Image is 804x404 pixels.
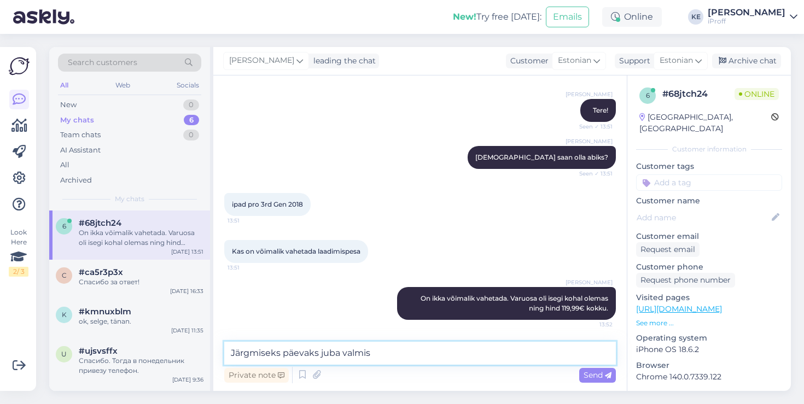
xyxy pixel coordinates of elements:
[572,169,613,178] span: Seen ✓ 13:51
[224,368,289,383] div: Private note
[708,8,785,17] div: [PERSON_NAME]
[61,350,67,358] span: u
[224,342,616,365] textarea: Järgmiseks päevaks juba valmis
[475,153,608,161] span: [DEMOGRAPHIC_DATA] saan olla abiks?
[309,55,376,67] div: leading the chat
[9,267,28,277] div: 2 / 3
[79,277,203,287] div: Спасибо за ответ!
[584,370,611,380] span: Send
[228,264,269,272] span: 13:51
[421,294,610,312] span: On ikka võimalik vahetada. Varuosa oli isegi kohal olemas ning hind 119,99€ kokku.
[113,78,132,92] div: Web
[636,195,782,207] p: Customer name
[79,356,203,376] div: Спасибо. Тогда в понедельник привезу телефон.
[228,216,269,225] span: 13:51
[546,7,589,27] button: Emails
[183,130,199,140] div: 0
[506,55,549,67] div: Customer
[636,292,782,303] p: Visited pages
[79,346,118,356] span: #ujsvsffx
[62,222,66,230] span: 6
[170,287,203,295] div: [DATE] 16:33
[566,90,613,98] span: [PERSON_NAME]
[62,271,67,279] span: c
[79,218,121,228] span: #68jtch24
[60,145,101,156] div: AI Assistant
[79,317,203,326] div: ok, selge, tänan.
[639,112,771,134] div: [GEOGRAPHIC_DATA], [GEOGRAPHIC_DATA]
[602,7,662,27] div: Online
[60,175,92,186] div: Archived
[184,115,199,126] div: 6
[68,57,137,68] span: Search customers
[636,304,722,314] a: [URL][DOMAIN_NAME]
[60,130,101,140] div: Team chats
[453,11,476,22] b: New!
[637,212,770,224] input: Add name
[558,55,591,67] span: Estonian
[62,311,67,319] span: k
[636,318,782,328] p: See more ...
[646,91,650,99] span: 6
[636,231,782,242] p: Customer email
[708,8,797,26] a: [PERSON_NAME]iProff
[60,115,94,126] div: My chats
[115,194,144,204] span: My chats
[60,160,69,171] div: All
[636,161,782,172] p: Customer tags
[636,332,782,344] p: Operating system
[232,247,360,255] span: Kas on võimalik vahetada laadimispesa
[229,55,294,67] span: [PERSON_NAME]
[636,360,782,371] p: Browser
[183,99,199,110] div: 0
[79,307,131,317] span: #kmnuxblm
[174,78,201,92] div: Socials
[636,242,700,257] div: Request email
[566,137,613,145] span: [PERSON_NAME]
[636,371,782,383] p: Chrome 140.0.7339.122
[79,228,203,248] div: On ikka võimalik vahetada. Varuosa oli isegi kohal olemas ning hind 119,99€ kokku.
[566,278,613,286] span: [PERSON_NAME]
[708,17,785,26] div: iProff
[572,122,613,131] span: Seen ✓ 13:51
[688,9,703,25] div: KE
[636,174,782,191] input: Add a tag
[662,87,735,101] div: # 68jtch24
[712,54,781,68] div: Archive chat
[636,261,782,273] p: Customer phone
[735,88,779,100] span: Online
[171,248,203,256] div: [DATE] 13:51
[636,344,782,355] p: iPhone OS 18.6.2
[615,55,650,67] div: Support
[60,99,77,110] div: New
[593,106,608,114] span: Tere!
[636,273,735,288] div: Request phone number
[453,10,541,24] div: Try free [DATE]:
[572,320,613,329] span: 13:52
[79,267,123,277] span: #ca5r3p3x
[232,200,303,208] span: ipad pro 3rd Gen 2018
[636,144,782,154] div: Customer information
[660,55,693,67] span: Estonian
[9,56,30,77] img: Askly Logo
[171,326,203,335] div: [DATE] 11:35
[58,78,71,92] div: All
[9,227,28,277] div: Look Here
[172,376,203,384] div: [DATE] 9:36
